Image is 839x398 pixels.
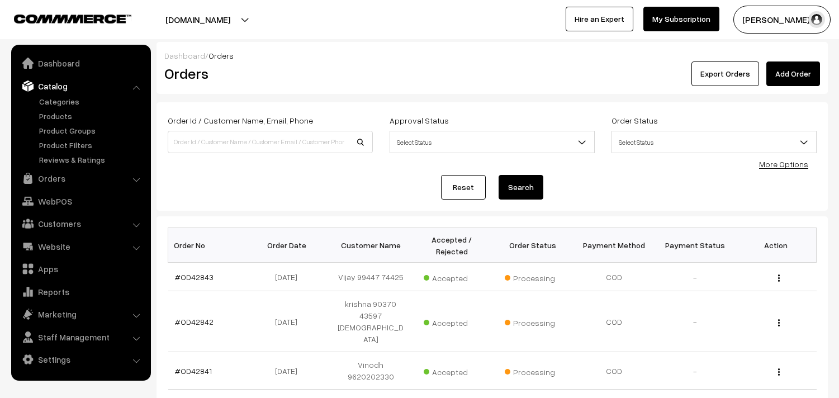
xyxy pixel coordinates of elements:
td: [DATE] [249,263,330,291]
a: Orders [14,168,147,188]
td: [DATE] [249,291,330,352]
a: Products [36,110,147,122]
a: Hire an Expert [566,7,633,31]
span: Processing [505,269,561,284]
a: Catalog [14,76,147,96]
button: [PERSON_NAME] s… [733,6,831,34]
a: More Options [759,159,808,169]
a: #OD42841 [175,366,212,376]
a: Reviews & Ratings [36,154,147,165]
span: Accepted [424,314,480,329]
a: Product Groups [36,125,147,136]
span: Accepted [424,363,480,378]
a: Add Order [766,61,820,86]
td: - [655,263,736,291]
div: / [164,50,820,61]
th: Action [736,228,817,263]
span: Select Status [612,131,817,153]
a: #OD42843 [175,272,214,282]
input: Order Id / Customer Name / Customer Email / Customer Phone [168,131,373,153]
label: Order Status [612,115,658,126]
span: Select Status [612,132,816,152]
th: Customer Name [330,228,411,263]
td: krishna 90370 43597 [DEMOGRAPHIC_DATA] [330,291,411,352]
a: #OD42842 [175,317,214,326]
img: Menu [778,319,780,326]
th: Order Status [492,228,573,263]
label: Approval Status [390,115,449,126]
a: WebPOS [14,191,147,211]
td: Vijay 99447 74425 [330,263,411,291]
button: Export Orders [691,61,759,86]
a: Categories [36,96,147,107]
img: user [808,11,825,28]
a: Dashboard [14,53,147,73]
span: Processing [505,314,561,329]
a: Product Filters [36,139,147,151]
a: Reset [441,175,486,200]
th: Accepted / Rejected [411,228,492,263]
img: Menu [778,274,780,282]
td: Vinodh 9620202330 [330,352,411,390]
span: Processing [505,363,561,378]
img: COMMMERCE [14,15,131,23]
td: - [655,291,736,352]
span: Select Status [390,131,595,153]
button: [DOMAIN_NAME] [126,6,269,34]
a: Marketing [14,304,147,324]
label: Order Id / Customer Name, Email, Phone [168,115,313,126]
button: Search [499,175,543,200]
a: Apps [14,259,147,279]
th: Order No [168,228,249,263]
a: Reports [14,282,147,302]
h2: Orders [164,65,372,82]
a: Customers [14,214,147,234]
span: Accepted [424,269,480,284]
a: COMMMERCE [14,11,112,25]
a: Website [14,236,147,257]
td: COD [573,352,655,390]
a: My Subscription [643,7,719,31]
a: Dashboard [164,51,205,60]
span: Orders [208,51,234,60]
a: Staff Management [14,327,147,347]
td: - [655,352,736,390]
th: Payment Method [573,228,655,263]
a: Settings [14,349,147,369]
th: Order Date [249,228,330,263]
td: [DATE] [249,352,330,390]
td: COD [573,291,655,352]
img: Menu [778,368,780,376]
th: Payment Status [655,228,736,263]
span: Select Status [390,132,594,152]
td: COD [573,263,655,291]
